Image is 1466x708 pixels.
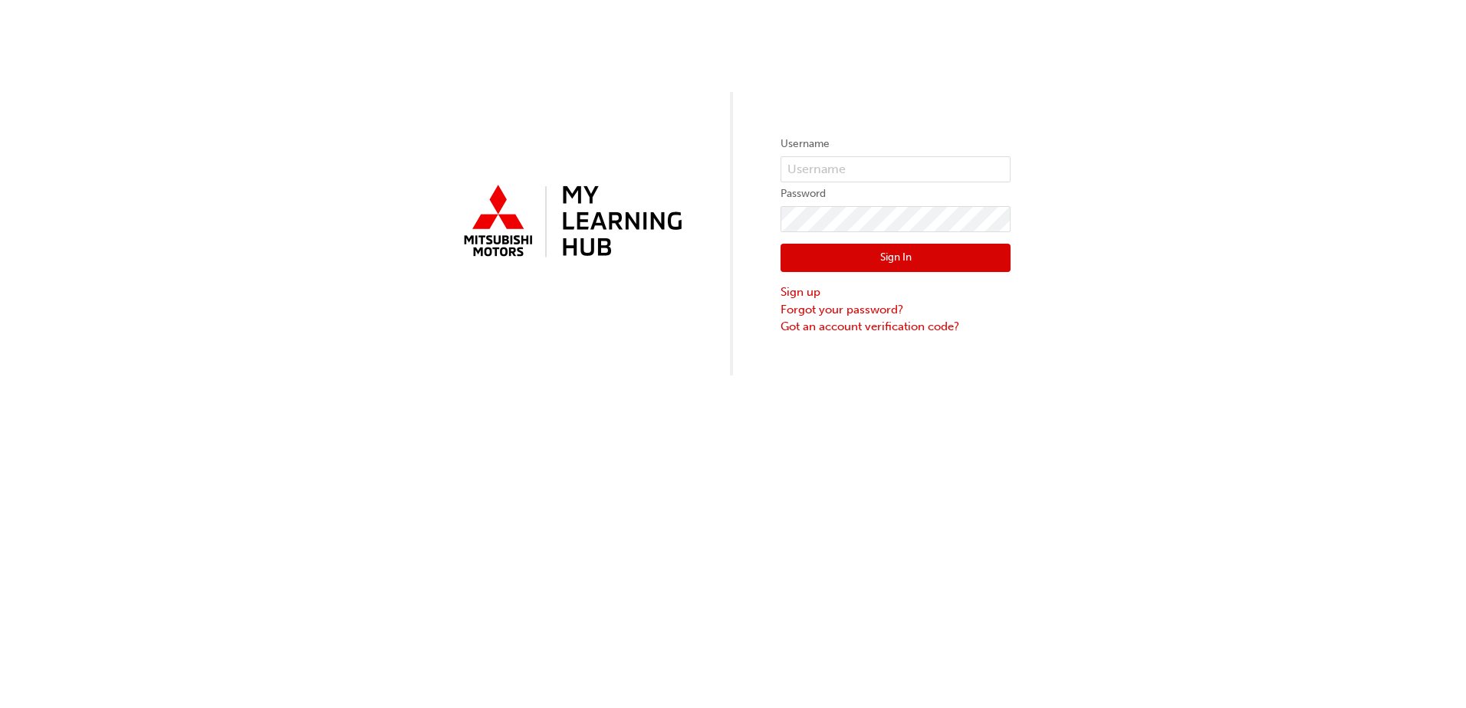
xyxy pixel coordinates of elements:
a: Got an account verification code? [781,318,1011,336]
input: Username [781,156,1011,182]
a: Sign up [781,284,1011,301]
img: mmal [455,179,685,266]
label: Username [781,135,1011,153]
label: Password [781,185,1011,203]
a: Forgot your password? [781,301,1011,319]
button: Sign In [781,244,1011,273]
